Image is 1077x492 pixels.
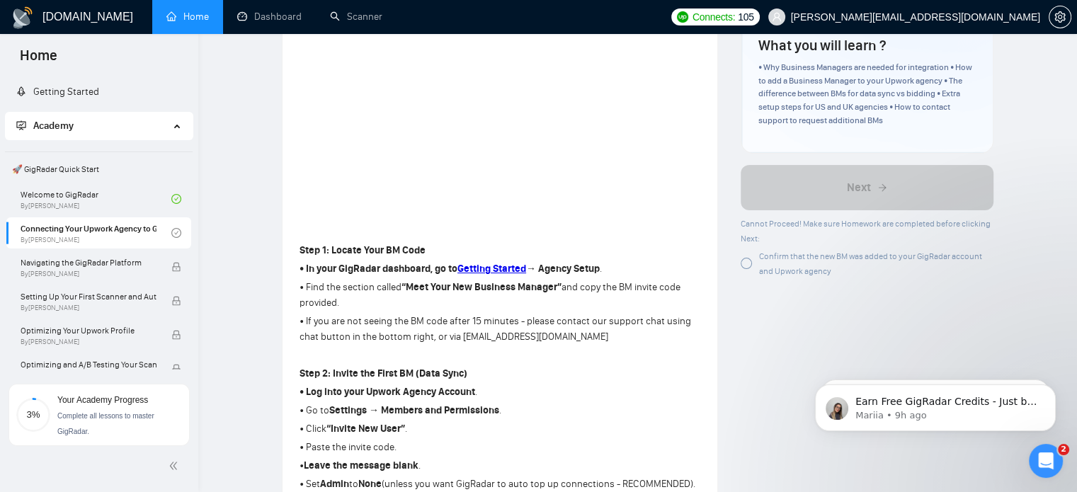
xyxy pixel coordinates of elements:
span: Academy [16,120,74,132]
div: • Why Business Managers are needed for integration • How to add a Business Manager to your Upwork... [758,61,976,127]
strong: → Agency Setup [526,263,600,275]
strong: None [358,478,382,490]
span: Optimizing Your Upwork Profile [21,324,156,338]
span: check-circle [171,194,181,204]
strong: Admin [320,478,349,490]
a: Welcome to GigRadarBy[PERSON_NAME] [21,183,171,214]
span: lock [171,364,181,374]
span: Confirm that the new BM was added to your GigRadar account and Upwork agency [759,251,982,276]
iframe: Intercom live chat [1029,444,1063,478]
img: logo [11,6,34,29]
p: • Click . [300,421,700,437]
span: Complete all lessons to master GigRadar. [57,412,154,435]
span: lock [171,330,181,340]
p: • Go to . [300,403,700,418]
span: 2 [1058,444,1069,455]
p: . [300,261,700,277]
strong: Step 1: Locate Your BM Code [300,244,426,256]
strong: • In your GigRadar dashboard, go to [300,263,457,275]
p: . [300,384,700,400]
button: Next [741,165,993,210]
p: • Find the section called and copy the BM invite code provided. [300,280,700,311]
span: Connects: [693,9,735,25]
span: Setting Up Your First Scanner and Auto-Bidder [21,290,156,304]
p: • If you are not seeing the BM code after 15 minutes - please contact our support chat using chat... [300,314,700,345]
img: upwork-logo.png [677,11,688,23]
strong: • Log into your Upwork Agency Account [300,386,475,398]
a: rocketGetting Started [16,86,99,98]
span: 105 [738,9,753,25]
span: 3% [16,410,50,419]
span: user [772,12,782,22]
span: 🚀 GigRadar Quick Start [6,155,191,183]
span: Optimizing and A/B Testing Your Scanner for Better Results [21,357,156,372]
span: lock [171,262,181,272]
span: check-circle [171,228,181,238]
h4: What you will learn ? [758,35,886,55]
span: By [PERSON_NAME] [21,304,156,312]
span: By [PERSON_NAME] [21,270,156,278]
a: setting [1049,11,1071,23]
span: double-left [169,459,183,473]
p: • . [300,458,700,474]
span: Your Academy Progress [57,395,148,405]
strong: “Invite New User” [326,423,405,435]
iframe: Intercom notifications message [794,355,1077,454]
span: Next [847,179,871,196]
a: searchScanner [330,11,382,23]
p: • Set to (unless you want GigRadar to auto top up connections - RECOMMENDED). [300,476,700,492]
button: setting [1049,6,1071,28]
span: Academy [33,120,74,132]
span: Navigating the GigRadar Platform [21,256,156,270]
p: • Paste the invite code. [300,440,700,455]
strong: “Meet Your New Business Manager” [401,281,562,293]
a: Getting Started [457,263,526,275]
span: By [PERSON_NAME] [21,338,156,346]
span: fund-projection-screen [16,120,26,130]
a: homeHome [166,11,209,23]
strong: Settings → Members and Permissions [329,404,499,416]
a: Connecting Your Upwork Agency to GigRadarBy[PERSON_NAME] [21,217,171,248]
span: lock [171,296,181,306]
span: Cannot Proceed! Make sure Homework are completed before clicking Next: [741,219,991,244]
a: dashboardDashboard [237,11,302,23]
strong: Leave the message blank [304,459,418,471]
li: Getting Started [5,78,193,106]
span: Home [8,45,69,75]
strong: Step 2: Invite the First BM (Data Sync) [300,367,467,379]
